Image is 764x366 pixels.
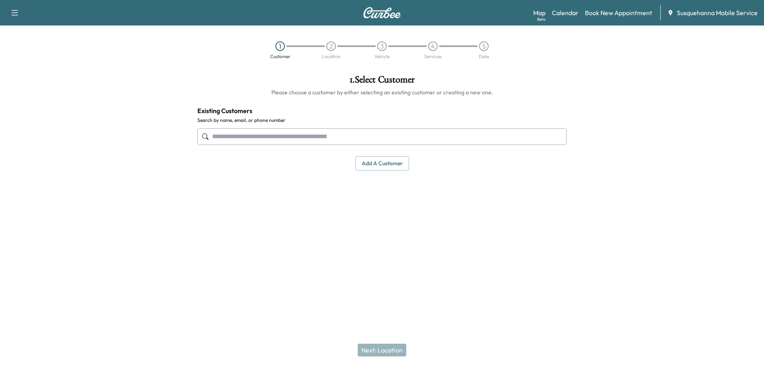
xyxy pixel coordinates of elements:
a: Calendar [552,8,579,18]
div: 2 [326,41,336,51]
button: Add a customer [355,156,409,171]
a: Book New Appointment [585,8,652,18]
div: 1 [275,41,285,51]
label: Search by name, email, or phone number [197,117,567,123]
h6: Please choose a customer by either selecting an existing customer or creating a new one. [197,88,567,96]
div: Beta [537,16,546,22]
img: Curbee Logo [363,7,401,18]
div: 3 [377,41,387,51]
div: Location [322,54,341,59]
span: Susquehanna Mobile Service [677,8,758,18]
div: Services [424,54,442,59]
div: 5 [479,41,489,51]
div: Date [479,54,489,59]
div: Customer [270,54,290,59]
h1: 1 . Select Customer [197,75,567,88]
a: MapBeta [533,8,546,18]
h4: Existing Customers [197,106,567,115]
div: Vehicle [374,54,390,59]
div: 4 [428,41,438,51]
